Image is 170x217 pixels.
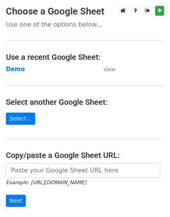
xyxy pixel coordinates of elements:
[6,195,26,207] input: Next
[96,66,115,73] a: View
[6,151,164,160] h4: Copy/paste a Google Sheet URL:
[6,6,164,17] h3: Choose a Google Sheet
[6,113,35,125] a: Select...
[104,66,115,72] small: View
[6,179,86,185] small: Example: [URL][DOMAIN_NAME]
[6,52,164,62] h4: Use a recent Google Sheet:
[6,97,164,107] h4: Select another Google Sheet:
[6,163,160,178] input: Paste your Google Sheet URL here
[6,66,25,73] a: Demo
[6,20,164,29] p: Use one of the options below...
